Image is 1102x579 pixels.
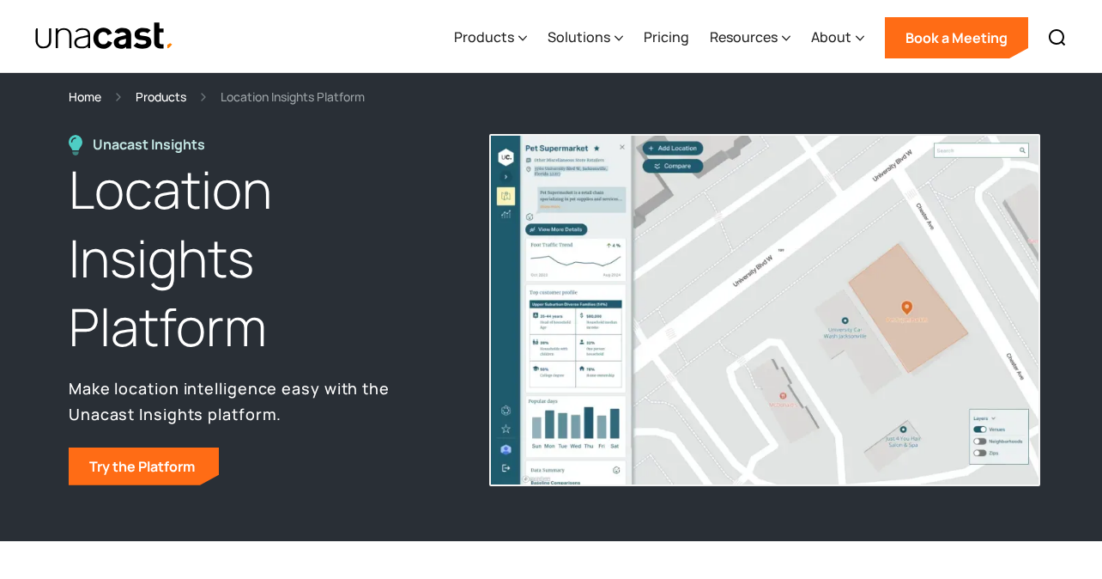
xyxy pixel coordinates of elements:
div: About [811,27,851,47]
div: About [811,3,864,73]
div: Resources [710,3,790,73]
div: Location Insights Platform [221,87,365,107]
div: Solutions [548,3,623,73]
div: Solutions [548,27,610,47]
h1: Location Insights Platform [69,155,455,361]
a: Try the Platform [69,448,219,485]
p: Make location intelligence easy with the Unacast Insights platform. [69,375,455,427]
div: Products [454,3,527,73]
img: Search icon [1047,27,1068,48]
img: An image of the unacast UI. Shows a map of a pet supermarket along with relevant data in the side... [489,134,1040,485]
a: home [34,21,174,52]
div: Products [454,27,514,47]
a: Pricing [644,3,689,73]
img: Unacast text logo [34,21,174,52]
a: Products [136,87,186,107]
a: Home [69,87,101,107]
img: Location Insights Platform icon [69,135,82,155]
div: Resources [710,27,778,47]
a: Book a Meeting [885,17,1028,58]
div: Unacast Insights [93,135,214,155]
